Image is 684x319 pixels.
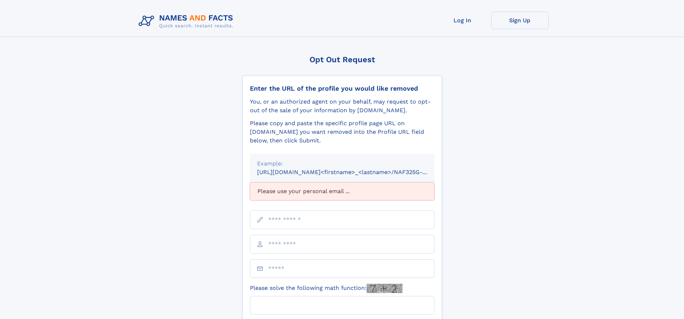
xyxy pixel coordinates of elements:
img: Logo Names and Facts [136,12,239,31]
div: Please copy and paste the specific profile page URL on [DOMAIN_NAME] you want removed into the Pr... [250,119,434,145]
div: Enter the URL of the profile you would like removed [250,85,434,92]
a: Log In [434,12,491,29]
a: Sign Up [491,12,549,29]
label: Please solve the following math function: [250,284,403,293]
div: Opt Out Request [242,55,442,64]
div: Please use your personal email ... [250,182,434,200]
small: [URL][DOMAIN_NAME]<firstname>_<lastname>/NAF325G-xxxxxxxx [257,169,448,176]
div: You, or an authorized agent on your behalf, may request to opt-out of the sale of your informatio... [250,97,434,115]
div: Example: [257,159,427,168]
